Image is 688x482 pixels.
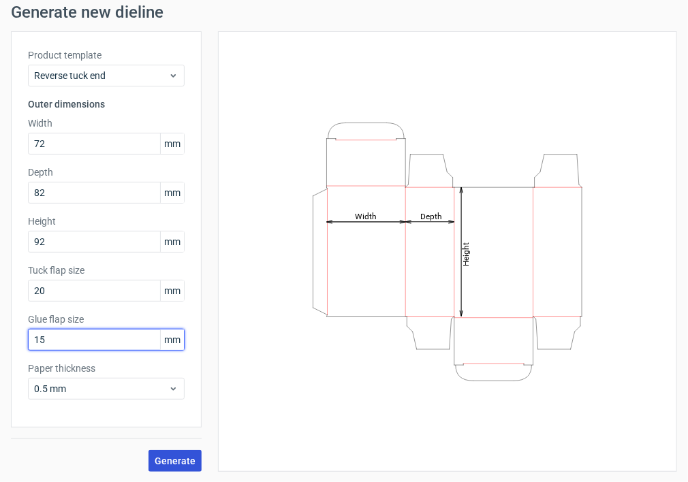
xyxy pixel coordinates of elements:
[28,48,185,62] label: Product template
[160,182,184,203] span: mm
[355,211,377,221] tspan: Width
[160,231,184,252] span: mm
[461,242,471,266] tspan: Height
[160,280,184,301] span: mm
[420,211,442,221] tspan: Depth
[148,450,202,472] button: Generate
[28,312,185,326] label: Glue flap size
[28,165,185,179] label: Depth
[160,330,184,350] span: mm
[28,214,185,228] label: Height
[155,456,196,466] span: Generate
[11,4,677,20] h1: Generate new dieline
[28,97,185,111] h3: Outer dimensions
[160,133,184,154] span: mm
[28,361,185,375] label: Paper thickness
[34,382,168,396] span: 0.5 mm
[28,116,185,130] label: Width
[34,69,168,82] span: Reverse tuck end
[28,263,185,277] label: Tuck flap size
